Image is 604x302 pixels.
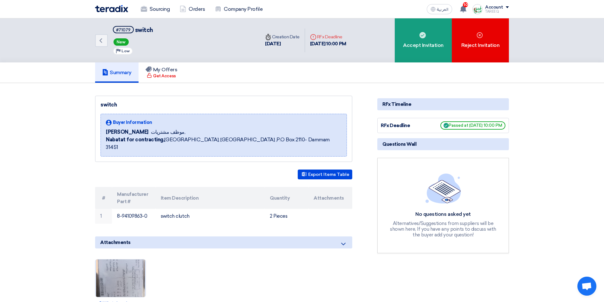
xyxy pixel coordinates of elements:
[156,209,265,224] td: switch clutch
[112,209,156,224] td: 8-94109863-0
[113,119,152,126] span: Buyer Information
[112,187,156,209] th: Manufacturer Part #
[265,187,308,209] th: Quantity
[452,18,509,62] div: Reject Invitation
[146,67,178,73] h5: My Offers
[577,277,596,296] a: Open chat
[101,101,347,109] div: switch
[151,128,185,136] span: موظف مشتريات,
[472,4,483,14] img: Screenshot___1727703618088.png
[136,2,175,16] a: Sourcing
[106,137,164,143] b: Nabatat for contracting,
[121,49,130,53] span: Low
[210,2,268,16] a: Company Profile
[116,28,131,32] div: #71079
[95,62,139,83] a: Summary
[175,2,210,16] a: Orders
[135,27,153,34] span: switch
[95,209,112,224] td: 1
[298,170,352,179] button: Export Items Table
[113,26,153,34] h5: switch
[139,62,185,83] a: My Offers Get Access
[147,73,176,79] div: Get Access
[310,34,346,40] div: RFx Deadline
[106,136,341,151] span: [GEOGRAPHIC_DATA], [GEOGRAPHIC_DATA] ,P.O Box 2110- Dammam 31451
[425,173,461,203] img: empty_state_list.svg
[265,40,300,48] div: [DATE]
[440,121,505,130] span: Passed at [DATE] 10:00 PM
[265,34,300,40] div: Creation Date
[389,211,497,218] div: No questions asked yet
[377,98,509,110] div: RFx Timeline
[389,221,497,238] div: Alternatives/Suggestions from suppliers will be shown here, If you have any points to discuss wit...
[395,18,452,62] div: Accept Invitation
[310,40,346,48] div: [DATE] 10:00 PM
[95,187,112,209] th: #
[102,69,132,76] h5: Summary
[381,122,428,129] div: RFx Deadline
[427,4,452,14] button: العربية
[463,2,468,7] span: 10
[437,7,448,12] span: العربية
[156,187,265,209] th: Item Description
[485,5,503,10] div: Account
[95,5,128,12] img: Teradix logo
[100,239,131,246] span: Attachments
[382,141,416,148] span: Questions Wall
[114,38,129,46] span: New
[106,128,148,136] span: [PERSON_NAME]
[308,187,352,209] th: Attachments
[485,10,509,13] div: TAREEQ
[265,209,308,224] td: 2 Pieces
